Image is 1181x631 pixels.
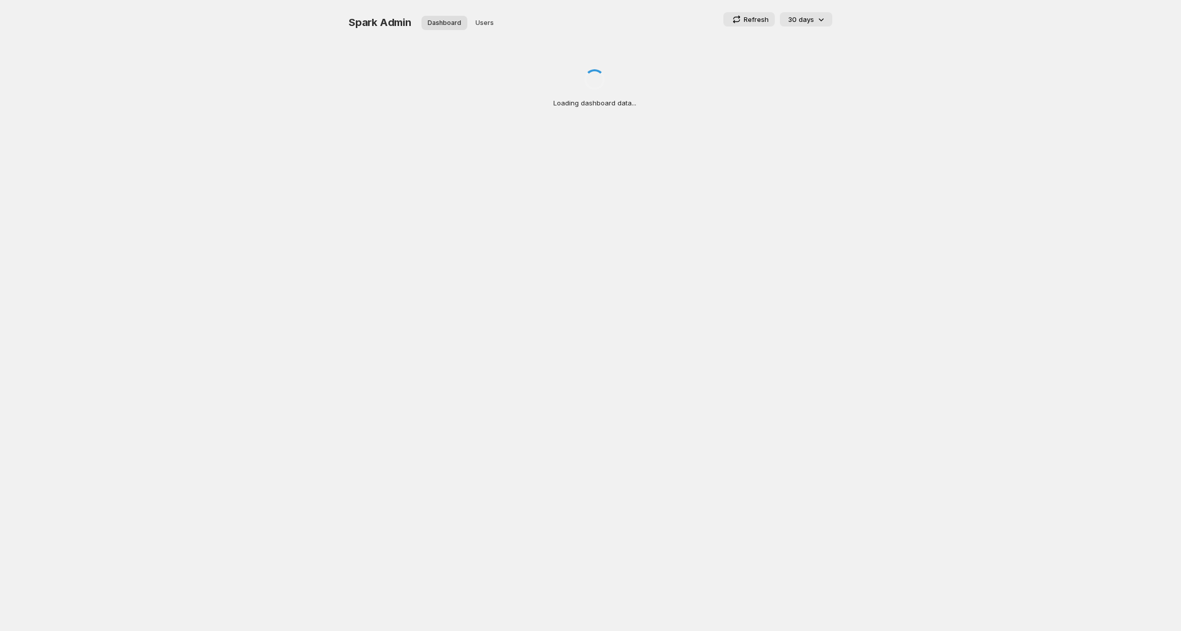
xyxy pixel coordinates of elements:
[475,19,494,27] span: Users
[723,12,775,26] button: Refresh
[744,14,769,24] p: Refresh
[788,14,814,24] p: 30 days
[349,16,411,29] span: Spark Admin
[553,98,636,108] p: Loading dashboard data...
[428,19,461,27] span: Dashboard
[421,16,467,30] button: Dashboard overview
[469,16,500,30] button: User management
[780,12,832,26] button: 30 days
